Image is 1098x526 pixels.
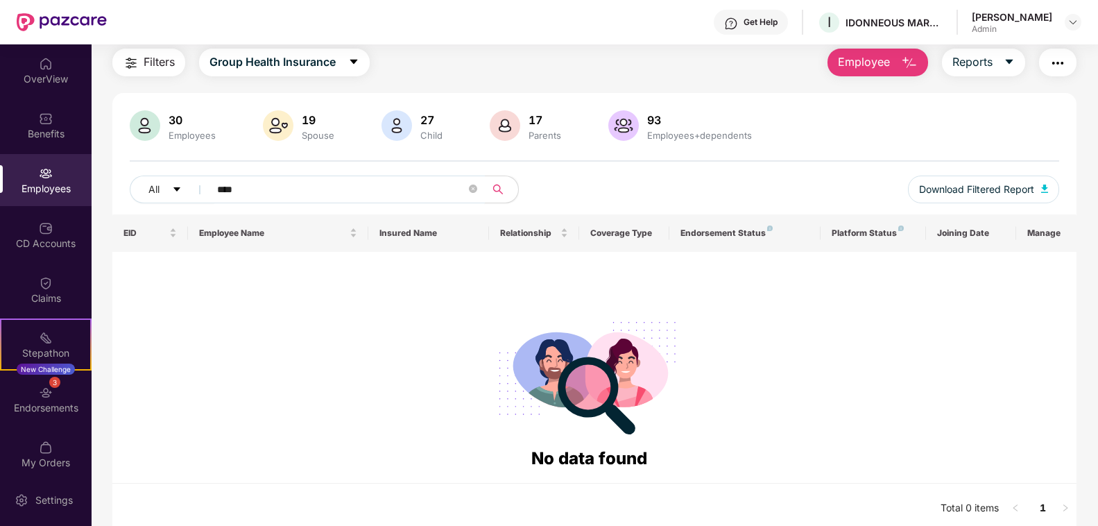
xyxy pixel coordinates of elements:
[846,16,943,29] div: IDONNEOUS MARKETING SERVICES PVT LTD ESCP
[972,24,1052,35] div: Admin
[381,110,412,141] img: svg+xml;base64,PHN2ZyB4bWxucz0iaHR0cDovL3d3dy53My5vcmcvMjAwMC9zdmciIHhtbG5zOnhsaW5rPSJodHRwOi8vd3...
[1032,498,1054,520] li: 1
[484,176,519,203] button: search
[942,49,1025,76] button: Reportscaret-down
[469,183,477,196] span: close-circle
[526,113,564,127] div: 17
[898,226,904,231] img: svg+xml;base64,PHN2ZyB4bWxucz0iaHR0cDovL3d3dy53My5vcmcvMjAwMC9zdmciIHdpZHRoPSI4IiBoZWlnaHQ9IjgiIH...
[112,49,185,76] button: Filters
[17,364,75,375] div: New Challenge
[39,112,53,126] img: svg+xml;base64,PHN2ZyBpZD0iQmVuZWZpdHMiIHhtbG5zPSJodHRwOi8vd3d3LnczLm9yZy8yMDAwL3N2ZyIgd2lkdGg9Ij...
[166,113,218,127] div: 30
[919,182,1034,197] span: Download Filtered Report
[579,214,669,252] th: Coverage Type
[1032,498,1054,518] a: 1
[489,214,579,252] th: Relationship
[500,228,558,239] span: Relationship
[941,498,999,520] li: Total 0 items
[644,113,755,127] div: 93
[39,441,53,455] img: svg+xml;base64,PHN2ZyBpZD0iTXlfT3JkZXJzIiBkYXRhLW5hbWU9Ik15IE9yZGVycyIgeG1sbnM9Imh0dHA6Ly93d3cudz...
[39,221,53,235] img: svg+xml;base64,PHN2ZyBpZD0iQ0RfQWNjb3VudHMiIGRhdGEtbmFtZT0iQ0QgQWNjb3VudHMiIHhtbG5zPSJodHRwOi8vd3...
[484,184,511,195] span: search
[166,130,218,141] div: Employees
[112,214,188,252] th: EID
[744,17,778,28] div: Get Help
[767,226,773,231] img: svg+xml;base64,PHN2ZyB4bWxucz0iaHR0cDovL3d3dy53My5vcmcvMjAwMC9zdmciIHdpZHRoPSI4IiBoZWlnaHQ9IjgiIH...
[39,57,53,71] img: svg+xml;base64,PHN2ZyBpZD0iSG9tZSIgeG1sbnM9Imh0dHA6Ly93d3cudzMub3JnLzIwMDAvc3ZnIiB3aWR0aD0iMjAiIG...
[199,49,370,76] button: Group Health Insurancecaret-down
[39,331,53,345] img: svg+xml;base64,PHN2ZyB4bWxucz0iaHR0cDovL3d3dy53My5vcmcvMjAwMC9zdmciIHdpZHRoPSIyMSIgaGVpZ2h0PSIyMC...
[123,228,166,239] span: EID
[908,176,1059,203] button: Download Filtered Report
[490,110,520,141] img: svg+xml;base64,PHN2ZyB4bWxucz0iaHR0cDovL3d3dy53My5vcmcvMjAwMC9zdmciIHhtbG5zOnhsaW5rPSJodHRwOi8vd3...
[469,185,477,193] span: close-circle
[1067,17,1079,28] img: svg+xml;base64,PHN2ZyBpZD0iRHJvcGRvd24tMzJ4MzIiIHhtbG5zPSJodHRwOi8vd3d3LnczLm9yZy8yMDAwL3N2ZyIgd2...
[15,493,28,507] img: svg+xml;base64,PHN2ZyBpZD0iU2V0dGluZy0yMHgyMCIgeG1sbnM9Imh0dHA6Ly93d3cudzMub3JnLzIwMDAvc3ZnIiB3aW...
[130,176,214,203] button: Allcaret-down
[263,110,293,141] img: svg+xml;base64,PHN2ZyB4bWxucz0iaHR0cDovL3d3dy53My5vcmcvMjAwMC9zdmciIHhtbG5zOnhsaW5rPSJodHRwOi8vd3...
[418,113,445,127] div: 27
[832,228,915,239] div: Platform Status
[972,10,1052,24] div: [PERSON_NAME]
[680,228,809,239] div: Endorsement Status
[724,17,738,31] img: svg+xml;base64,PHN2ZyBpZD0iSGVscC0zMngzMiIgeG1sbnM9Imh0dHA6Ly93d3cudzMub3JnLzIwMDAvc3ZnIiB3aWR0aD...
[144,53,175,71] span: Filters
[1041,185,1048,193] img: svg+xml;base64,PHN2ZyB4bWxucz0iaHR0cDovL3d3dy53My5vcmcvMjAwMC9zdmciIHhtbG5zOnhsaW5rPSJodHRwOi8vd3...
[644,130,755,141] div: Employees+dependents
[17,13,107,31] img: New Pazcare Logo
[531,448,647,468] span: No data found
[1016,214,1076,252] th: Manage
[1,346,90,360] div: Stepathon
[148,182,160,197] span: All
[39,276,53,290] img: svg+xml;base64,PHN2ZyBpZD0iQ2xhaW0iIHhtbG5zPSJodHRwOi8vd3d3LnczLm9yZy8yMDAwL3N2ZyIgd2lkdGg9IjIwIi...
[39,386,53,400] img: svg+xml;base64,PHN2ZyBpZD0iRW5kb3JzZW1lbnRzIiB4bWxucz0iaHR0cDovL3d3dy53My5vcmcvMjAwMC9zdmciIHdpZH...
[1049,55,1066,71] img: svg+xml;base64,PHN2ZyB4bWxucz0iaHR0cDovL3d3dy53My5vcmcvMjAwMC9zdmciIHdpZHRoPSIyNCIgaGVpZ2h0PSIyNC...
[49,377,60,388] div: 3
[130,110,160,141] img: svg+xml;base64,PHN2ZyB4bWxucz0iaHR0cDovL3d3dy53My5vcmcvMjAwMC9zdmciIHhtbG5zOnhsaW5rPSJodHRwOi8vd3...
[952,53,993,71] span: Reports
[1054,498,1076,520] button: right
[368,214,489,252] th: Insured Name
[188,214,369,252] th: Employee Name
[926,214,1016,252] th: Joining Date
[901,55,918,71] img: svg+xml;base64,PHN2ZyB4bWxucz0iaHR0cDovL3d3dy53My5vcmcvMjAwMC9zdmciIHhtbG5zOnhsaW5rPSJodHRwOi8vd3...
[838,53,890,71] span: Employee
[39,167,53,180] img: svg+xml;base64,PHN2ZyBpZD0iRW1wbG95ZWVzIiB4bWxucz0iaHR0cDovL3d3dy53My5vcmcvMjAwMC9zdmciIHdpZHRoPS...
[1061,504,1070,512] span: right
[348,56,359,69] span: caret-down
[608,110,639,141] img: svg+xml;base64,PHN2ZyB4bWxucz0iaHR0cDovL3d3dy53My5vcmcvMjAwMC9zdmciIHhtbG5zOnhsaW5rPSJodHRwOi8vd3...
[209,53,336,71] span: Group Health Insurance
[489,305,689,446] img: svg+xml;base64,PHN2ZyB4bWxucz0iaHR0cDovL3d3dy53My5vcmcvMjAwMC9zdmciIHdpZHRoPSIyODgiIGhlaWdodD0iMj...
[1004,498,1027,520] button: left
[1054,498,1076,520] li: Next Page
[827,14,831,31] span: I
[31,493,77,507] div: Settings
[526,130,564,141] div: Parents
[172,185,182,196] span: caret-down
[299,130,337,141] div: Spouse
[827,49,928,76] button: Employee
[1004,56,1015,69] span: caret-down
[299,113,337,127] div: 19
[418,130,445,141] div: Child
[199,228,348,239] span: Employee Name
[1011,504,1020,512] span: left
[1004,498,1027,520] li: Previous Page
[123,55,139,71] img: svg+xml;base64,PHN2ZyB4bWxucz0iaHR0cDovL3d3dy53My5vcmcvMjAwMC9zdmciIHdpZHRoPSIyNCIgaGVpZ2h0PSIyNC...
